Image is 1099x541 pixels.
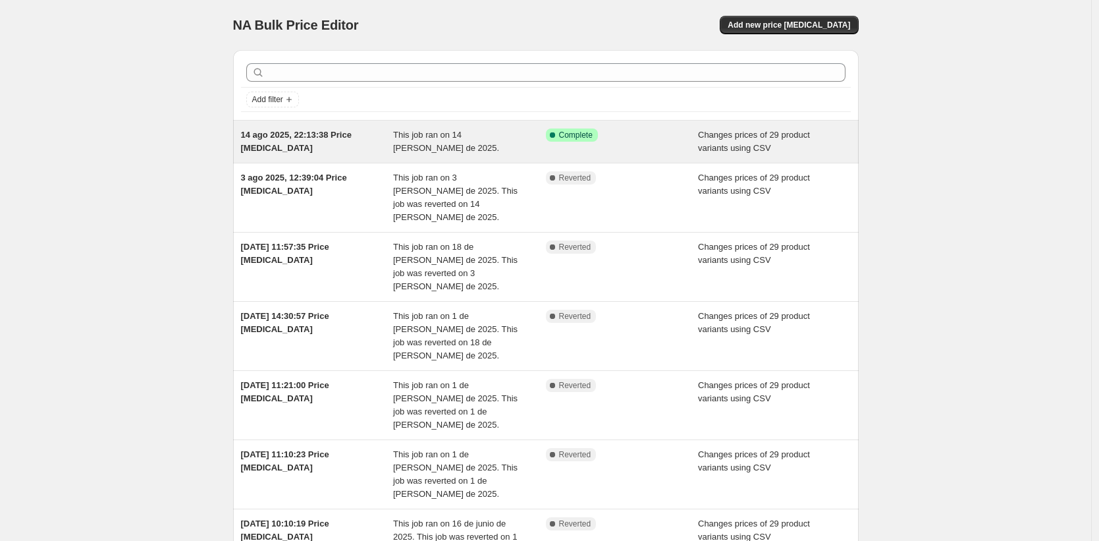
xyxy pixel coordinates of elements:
[233,18,359,32] span: NA Bulk Price Editor
[393,130,499,153] span: This job ran on 14 [PERSON_NAME] de 2025.
[241,130,352,153] span: 14 ago 2025, 22:13:38 Price [MEDICAL_DATA]
[698,130,810,153] span: Changes prices of 29 product variants using CSV
[241,380,329,403] span: [DATE] 11:21:00 Price [MEDICAL_DATA]
[393,173,518,222] span: This job ran on 3 [PERSON_NAME] de 2025. This job was reverted on 14 [PERSON_NAME] de 2025.
[728,20,850,30] span: Add new price [MEDICAL_DATA]
[698,311,810,334] span: Changes prices of 29 product variants using CSV
[393,449,518,499] span: This job ran on 1 de [PERSON_NAME] de 2025. This job was reverted on 1 de [PERSON_NAME] de 2025.
[246,92,299,107] button: Add filter
[241,449,329,472] span: [DATE] 11:10:23 Price [MEDICAL_DATA]
[559,242,591,252] span: Reverted
[252,94,283,105] span: Add filter
[393,380,518,430] span: This job ran on 1 de [PERSON_NAME] de 2025. This job was reverted on 1 de [PERSON_NAME] de 2025.
[698,380,810,403] span: Changes prices of 29 product variants using CSV
[559,173,591,183] span: Reverted
[241,311,329,334] span: [DATE] 14:30:57 Price [MEDICAL_DATA]
[559,130,593,140] span: Complete
[720,16,858,34] button: Add new price [MEDICAL_DATA]
[393,242,518,291] span: This job ran on 18 de [PERSON_NAME] de 2025. This job was reverted on 3 [PERSON_NAME] de 2025.
[559,311,591,322] span: Reverted
[241,173,347,196] span: 3 ago 2025, 12:39:04 Price [MEDICAL_DATA]
[559,380,591,391] span: Reverted
[698,449,810,472] span: Changes prices of 29 product variants using CSV
[559,449,591,460] span: Reverted
[393,311,518,360] span: This job ran on 1 de [PERSON_NAME] de 2025. This job was reverted on 18 de [PERSON_NAME] de 2025.
[698,242,810,265] span: Changes prices of 29 product variants using CSV
[559,519,591,529] span: Reverted
[698,173,810,196] span: Changes prices of 29 product variants using CSV
[241,242,329,265] span: [DATE] 11:57:35 Price [MEDICAL_DATA]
